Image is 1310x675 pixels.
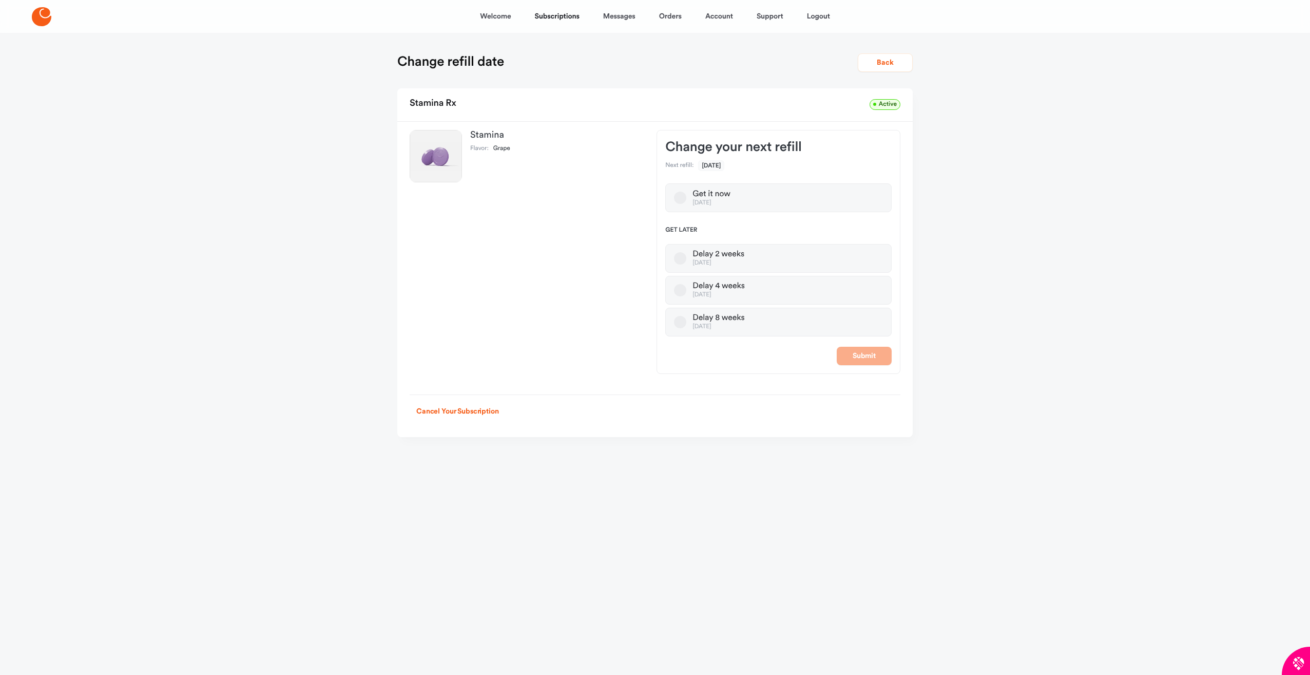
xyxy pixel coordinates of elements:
[807,4,830,29] a: Logout
[470,130,640,140] h3: Stamina
[470,145,489,153] dt: Flavor:
[410,130,462,182] img: Stamina
[493,145,510,153] dd: Grape
[757,4,783,29] a: Support
[665,139,892,155] h3: Change your next refill
[674,284,686,296] button: Delay 4 weeks[DATE]
[692,313,744,323] div: Delay 8 weeks
[480,4,511,29] a: Welcome
[698,160,724,171] span: [DATE]
[692,291,744,299] div: [DATE]
[692,323,744,331] div: [DATE]
[674,192,686,204] button: Get it now[DATE]
[705,4,733,29] a: Account
[692,259,744,267] div: [DATE]
[870,99,900,110] span: Active
[659,4,682,29] a: Orders
[665,227,892,235] span: Get later
[674,252,686,265] button: Delay 2 weeks[DATE]
[397,53,504,70] h1: Change refill date
[692,189,730,199] div: Get it now
[692,281,744,291] div: Delay 4 weeks
[535,4,580,29] a: Subscriptions
[692,249,744,259] div: Delay 2 weeks
[858,53,913,72] button: Back
[410,95,456,113] h2: Stamina Rx
[692,199,730,207] div: [DATE]
[665,162,693,170] dt: Next refill:
[410,402,506,421] button: Cancel Your Subscription
[603,4,635,29] a: Messages
[674,316,686,328] button: Delay 8 weeks[DATE]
